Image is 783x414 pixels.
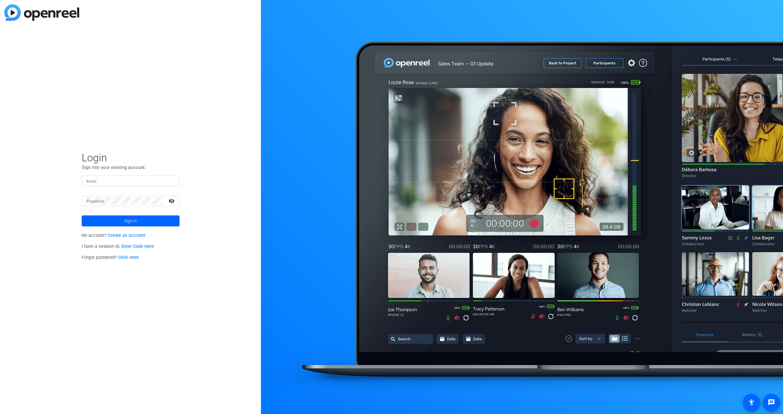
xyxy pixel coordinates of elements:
[4,4,79,21] img: blue-gradient.svg
[768,399,775,406] mat-icon: message
[748,399,755,406] mat-icon: accessibility
[124,213,137,229] span: Sign in
[87,179,97,184] mat-label: Email
[82,164,180,171] p: Sign into your existing account.
[82,233,146,238] span: No account?
[108,233,145,238] a: Create an Account
[165,196,180,205] mat-icon: visibility_off
[118,255,139,260] a: Click Here
[82,151,180,164] span: Login
[87,199,104,203] mat-label: Password
[87,177,175,185] input: Enter Email Address
[82,255,139,260] span: Forgot password?
[82,215,180,226] button: Sign in
[121,244,154,249] a: Enter Code Here
[82,244,154,249] span: I have a Session ID.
